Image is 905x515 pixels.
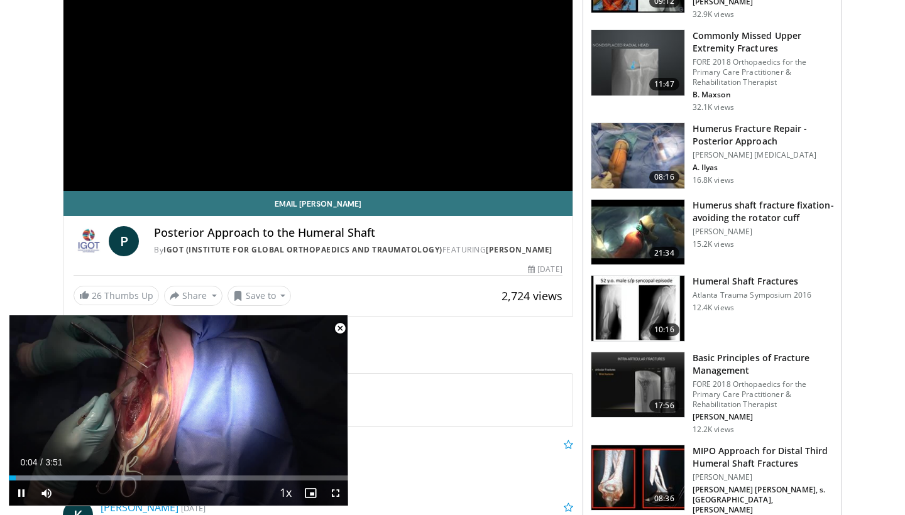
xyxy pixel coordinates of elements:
span: 2,724 views [502,288,562,303]
p: 32.9K views [693,9,734,19]
div: [DATE] [528,264,562,275]
span: 3:51 [45,457,62,467]
h3: MIPO Approach for Distal Third Humeral Shaft Fractures [693,445,834,470]
img: 242296_0001_1.png.150x105_q85_crop-smart_upscale.jpg [591,200,684,265]
h3: Commonly Missed Upper Extremity Fractures [693,30,834,55]
a: 21:34 Humerus shaft fracture fixation- avoiding the rotator cuff [PERSON_NAME] 15.2K views [591,199,834,266]
button: Mute [34,480,59,506]
span: 08:36 [649,492,679,505]
button: Save to [228,286,292,306]
video-js: Video Player [9,315,348,506]
p: 12.4K views [693,303,734,313]
div: Progress Bar [9,475,348,480]
span: 10:16 [649,323,679,336]
p: [PERSON_NAME] [693,412,834,422]
button: Close [327,315,353,342]
p: 15.2K views [693,239,734,249]
p: [PERSON_NAME] [693,227,834,237]
span: 11:47 [649,78,679,90]
p: 16.8K views [693,175,734,185]
a: Email [PERSON_NAME] [63,191,573,216]
p: FORE 2018 Orthopaedics for the Primary Care Practitioner & Rehabilitation Therapist [693,57,834,87]
button: Pause [9,480,34,506]
a: [PERSON_NAME] [101,501,178,514]
a: 11:47 Commonly Missed Upper Extremity Fractures FORE 2018 Orthopaedics for the Primary Care Pract... [591,30,834,112]
span: 17:56 [649,399,679,412]
a: 08:16 Humerus Fracture Repair - Posterior Approach [PERSON_NAME] [MEDICAL_DATA] A. Ilyas 16.8K views [591,122,834,189]
button: Playback Rate [273,480,298,506]
a: 17:56 Basic Principles of Fracture Management FORE 2018 Orthopaedics for the Primary Care Practit... [591,352,834,435]
span: 26 [92,290,102,301]
span: 21:34 [649,247,679,259]
p: [PERSON_NAME] [PERSON_NAME], s. [GEOGRAPHIC_DATA], [PERSON_NAME] [693,485,834,515]
span: / [40,457,43,467]
span: 0:04 [20,457,37,467]
h4: Posterior Approach to the Humeral Shaft [154,226,562,240]
p: [PERSON_NAME] [693,472,834,482]
img: d4887ced-d35b-41c5-9c01-de8d228990de.150x105_q85_crop-smart_upscale.jpg [591,445,684,511]
p: [PERSON_NAME] [MEDICAL_DATA] [693,150,834,160]
p: A. Ilyas [693,163,834,173]
small: [DATE] [181,502,206,514]
a: P [109,226,139,256]
p: B. Maxson [693,90,834,100]
div: By FEATURING [154,244,562,256]
a: IGOT (Institute for Global Orthopaedics and Traumatology) [163,244,442,255]
h3: Humeral Shaft Fractures [693,275,811,288]
img: b2c65235-e098-4cd2-ab0f-914df5e3e270.150x105_q85_crop-smart_upscale.jpg [591,30,684,95]
h3: Humerus Fracture Repair - Posterior Approach [693,122,834,148]
a: [PERSON_NAME] [486,244,552,255]
img: IGOT (Institute for Global Orthopaedics and Traumatology) [74,226,104,256]
button: Fullscreen [323,480,348,506]
p: FORE 2018 Orthopaedics for the Primary Care Practitioner & Rehabilitation Therapist [693,379,834,409]
p: Atlanta Trauma Symposium 2016 [693,290,811,300]
p: 32.1K views [693,102,734,112]
a: 10:16 Humeral Shaft Fractures Atlanta Trauma Symposium 2016 12.4K views [591,275,834,342]
h3: Humerus shaft fracture fixation- avoiding the rotator cuff [693,199,834,224]
button: Enable picture-in-picture mode [298,480,323,506]
p: 12.2K views [693,425,734,435]
img: 07b752e8-97b8-4335-b758-0a065a348e4e.150x105_q85_crop-smart_upscale.jpg [591,276,684,341]
h3: Basic Principles of Fracture Management [693,352,834,377]
a: 26 Thumbs Up [74,286,159,305]
button: Share [164,286,222,306]
span: 08:16 [649,171,679,183]
img: bc1996f8-a33c-46db-95f7-836c2427973f.150x105_q85_crop-smart_upscale.jpg [591,352,684,418]
img: 2d9d5c8a-c6e4-4c2d-a054-0024870ca918.150x105_q85_crop-smart_upscale.jpg [591,123,684,188]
